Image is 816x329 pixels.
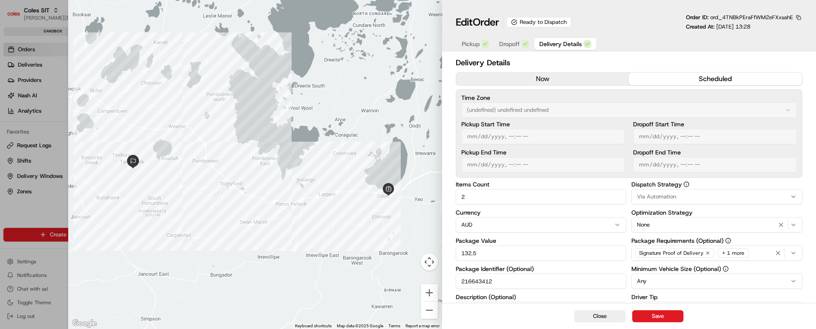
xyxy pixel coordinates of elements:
[637,221,650,229] span: None
[631,210,802,215] label: Optimization Strategy
[388,323,400,328] a: Terms (opens in new tab)
[631,181,802,187] label: Dispatch Strategy
[456,57,802,69] h2: Delivery Details
[9,9,26,26] img: Nash
[456,15,499,29] h1: Edit
[5,120,69,136] a: 📗Knowledge Base
[70,318,98,329] a: Open this area in Google Maps (opens a new window)
[456,181,627,187] label: Items Count
[631,266,802,272] label: Minimum Vehicle Size (Optional)
[456,210,627,215] label: Currency
[639,250,703,256] span: Signature Proof of Delivery
[461,95,797,101] label: Time Zone
[456,266,627,272] label: Package Identifier (Optional)
[60,144,103,151] a: Powered byPylon
[421,284,438,301] button: Zoom in
[145,84,155,94] button: Start new chat
[574,310,625,322] button: Close
[421,302,438,319] button: Zoom out
[723,266,729,272] button: Minimum Vehicle Size (Optional)
[462,40,480,48] span: Pickup
[637,193,676,201] span: Via Automation
[85,145,103,151] span: Pylon
[499,40,520,48] span: Dropoff
[69,120,140,136] a: 💻API Documentation
[456,294,627,300] label: Description (Optional)
[631,294,802,300] label: Driver Tip
[633,121,797,127] label: Dropoff Start Time
[725,238,731,244] button: Package Requirements (Optional)
[631,217,802,233] button: None
[716,23,750,30] span: [DATE] 13:28
[29,82,140,90] div: Start new chat
[461,149,625,155] label: Pickup End Time
[686,23,750,31] p: Created At:
[29,90,108,97] div: We're available if you need us!
[22,55,141,64] input: Clear
[631,302,802,317] input: Enter driver tip
[631,245,802,261] button: Signature Proof of Delivery+ 1 more
[506,17,571,27] div: Ready to Dispatch
[456,245,627,261] input: Enter package value
[683,181,689,187] button: Dispatch Strategy
[456,73,629,85] button: now
[9,34,155,48] p: Welcome 👋
[456,274,627,289] input: Enter package identifier
[72,125,79,131] div: 💻
[633,149,797,155] label: Dropoff End Time
[421,253,438,271] button: Map camera controls
[456,238,627,244] label: Package Value
[9,125,15,131] div: 📗
[473,15,499,29] span: Order
[456,189,627,204] input: Enter items count
[631,238,802,244] label: Package Requirements (Optional)
[461,121,625,127] label: Pickup Start Time
[405,323,440,328] a: Report a map error
[539,40,582,48] span: Delivery Details
[686,14,793,21] p: Order ID:
[295,323,332,329] button: Keyboard shortcuts
[710,14,793,21] span: ord_4TNBkPEraFfWM2eFXxsahE
[70,318,98,329] img: Google
[629,73,802,85] button: scheduled
[632,310,683,322] button: Save
[9,82,24,97] img: 1736555255976-a54dd68f-1ca7-489b-9aae-adbdc363a1c4
[81,124,137,132] span: API Documentation
[337,323,383,328] span: Map data ©2025 Google
[17,124,65,132] span: Knowledge Base
[718,248,749,258] div: + 1 more
[631,189,802,204] button: Via Automation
